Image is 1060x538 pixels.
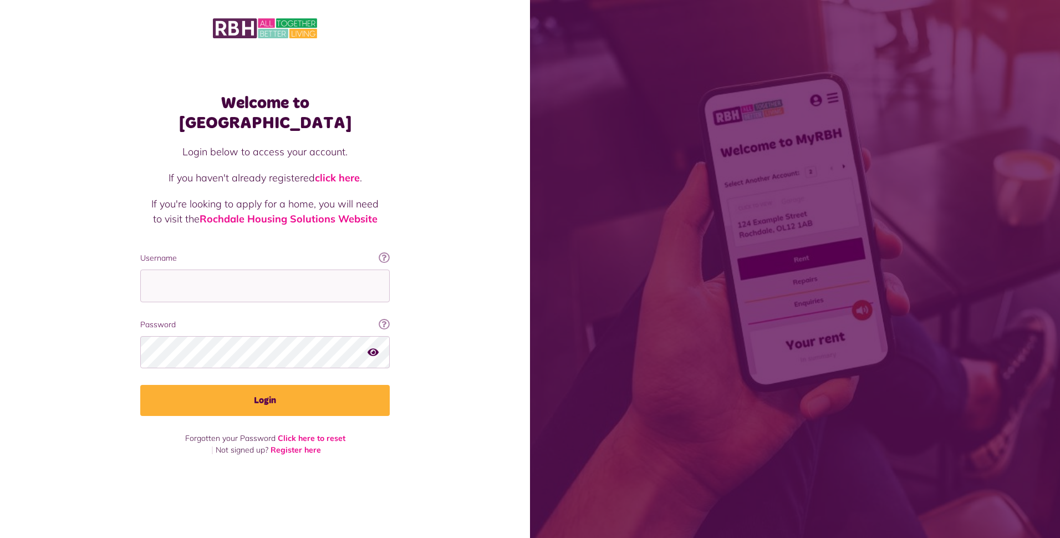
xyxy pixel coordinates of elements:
[216,445,268,455] span: Not signed up?
[140,93,390,133] h1: Welcome to [GEOGRAPHIC_DATA]
[185,433,276,443] span: Forgotten your Password
[200,212,378,225] a: Rochdale Housing Solutions Website
[271,445,321,455] a: Register here
[278,433,345,443] a: Click here to reset
[151,196,379,226] p: If you're looking to apply for a home, you will need to visit the
[213,17,317,40] img: MyRBH
[140,319,390,331] label: Password
[140,385,390,416] button: Login
[151,144,379,159] p: Login below to access your account.
[151,170,379,185] p: If you haven't already registered .
[140,252,390,264] label: Username
[315,171,360,184] a: click here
